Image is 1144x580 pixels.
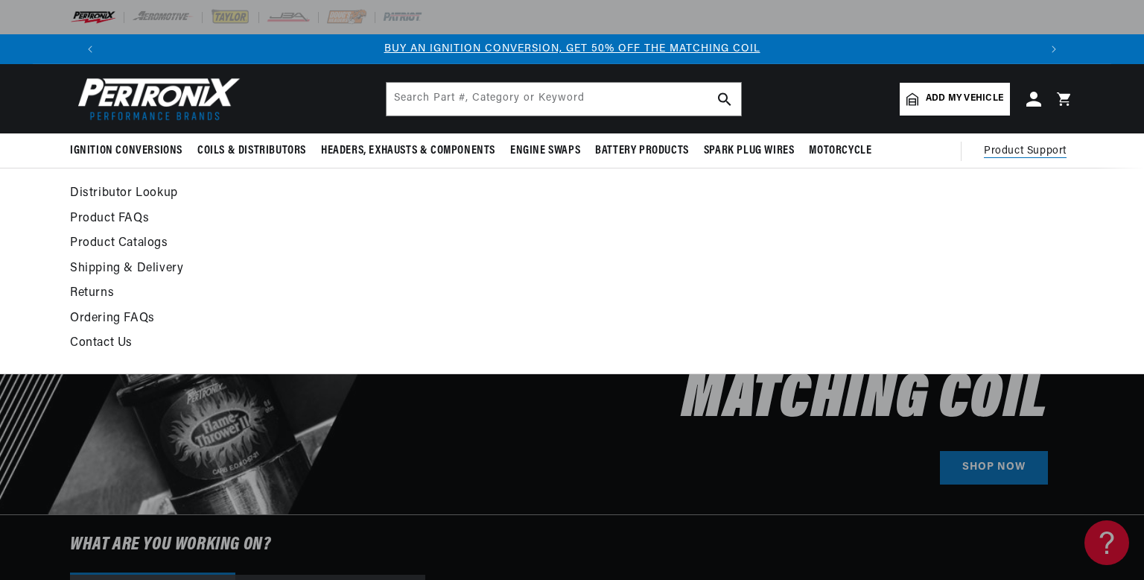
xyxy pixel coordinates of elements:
input: Search Part #, Category or Keyword [387,83,741,116]
span: Spark Plug Wires [704,143,795,159]
div: 1 of 3 [105,41,1039,57]
button: Translation missing: en.sections.announcements.previous_announcement [75,34,105,64]
a: Product FAQs [70,209,802,230]
span: Ignition Conversions [70,143,182,159]
slideshow-component: Translation missing: en.sections.announcements.announcement_bar [33,34,1111,64]
a: Shipping & Delivery [70,259,802,280]
span: Coils & Distributors [197,143,306,159]
summary: Engine Swaps [503,133,588,168]
a: Contact Us [70,333,802,354]
a: Product Catalogs [70,233,802,254]
summary: Battery Products [588,133,696,168]
a: BUY AN IGNITION CONVERSION, GET 50% OFF THE MATCHING COIL [384,43,760,54]
span: Motorcycle [809,143,871,159]
span: Engine Swaps [510,143,580,159]
a: SHOP NOW [940,451,1048,485]
summary: Motorcycle [801,133,879,168]
div: Announcement [105,41,1039,57]
img: Pertronix [70,73,241,124]
a: Returns [70,283,802,304]
h6: What are you working on? [33,515,1111,575]
summary: Ignition Conversions [70,133,190,168]
button: Translation missing: en.sections.announcements.next_announcement [1039,34,1069,64]
summary: Headers, Exhausts & Components [314,133,503,168]
summary: Coils & Distributors [190,133,314,168]
h2: Buy an Ignition Conversion, Get 50% off the Matching Coil [411,212,1048,427]
span: Battery Products [595,143,689,159]
summary: Product Support [984,133,1074,169]
span: Headers, Exhausts & Components [321,143,495,159]
a: Add my vehicle [900,83,1010,116]
span: Product Support [984,143,1067,160]
span: Add my vehicle [926,92,1003,106]
button: search button [708,83,741,116]
summary: Spark Plug Wires [696,133,802,168]
a: Distributor Lookup [70,183,802,204]
a: Ordering FAQs [70,309,802,330]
